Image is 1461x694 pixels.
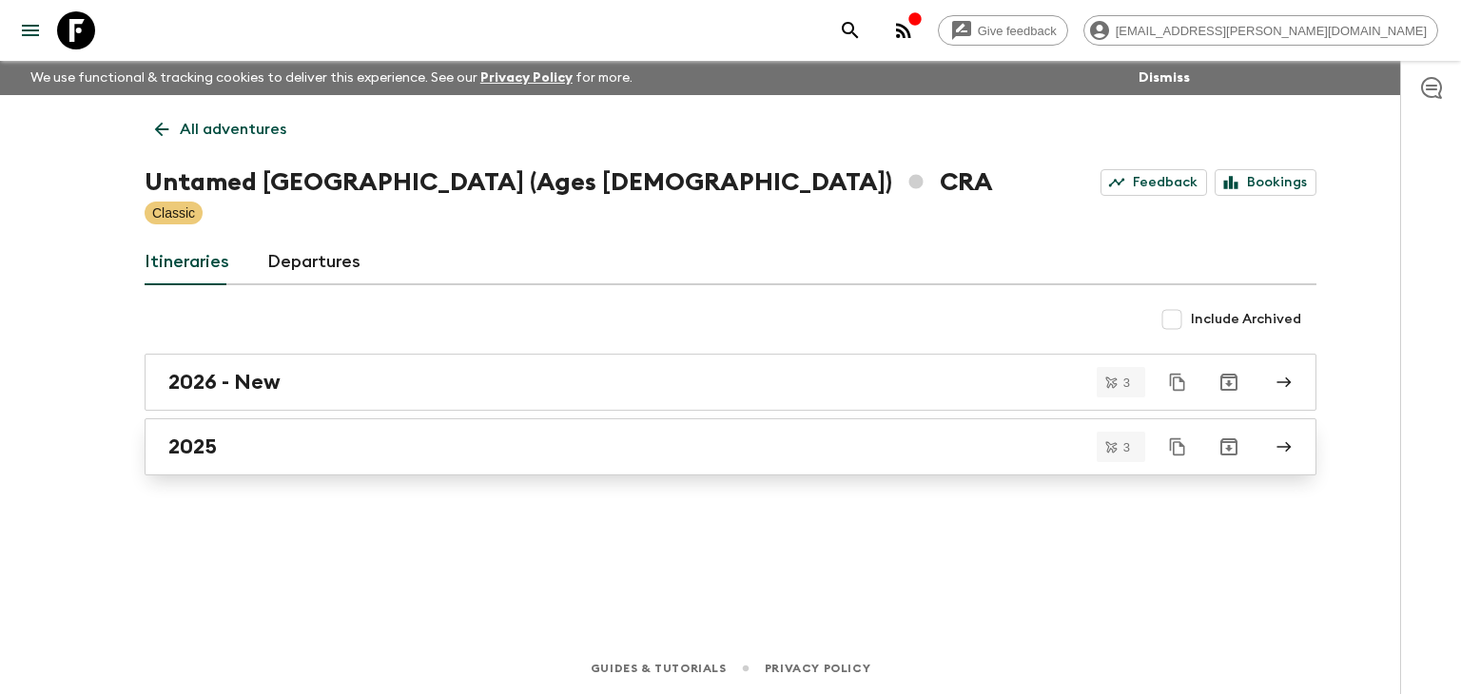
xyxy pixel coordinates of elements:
p: Classic [152,203,195,222]
p: We use functional & tracking cookies to deliver this experience. See our for more. [23,61,640,95]
a: Privacy Policy [765,658,870,679]
div: [EMAIL_ADDRESS][PERSON_NAME][DOMAIN_NAME] [1083,15,1438,46]
button: menu [11,11,49,49]
a: 2025 [145,418,1316,475]
a: Give feedback [938,15,1068,46]
h1: Untamed [GEOGRAPHIC_DATA] (Ages [DEMOGRAPHIC_DATA]) CRA [145,164,993,202]
span: 3 [1112,376,1141,389]
a: Itineraries [145,240,229,285]
h2: 2025 [168,434,217,459]
a: All adventures [145,110,297,148]
p: All adventures [180,118,286,141]
h2: 2026 - New [168,370,281,395]
span: Give feedback [967,24,1067,38]
button: Dismiss [1134,65,1195,91]
a: 2026 - New [145,354,1316,411]
span: Include Archived [1191,310,1301,329]
button: Duplicate [1160,430,1195,464]
a: Guides & Tutorials [591,658,727,679]
a: Privacy Policy [480,71,573,85]
button: Archive [1210,363,1248,401]
span: 3 [1112,441,1141,453]
a: Feedback [1101,169,1207,196]
button: search adventures [831,11,869,49]
button: Archive [1210,428,1248,466]
a: Departures [267,240,360,285]
a: Bookings [1215,169,1316,196]
span: [EMAIL_ADDRESS][PERSON_NAME][DOMAIN_NAME] [1105,24,1437,38]
button: Duplicate [1160,365,1195,399]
